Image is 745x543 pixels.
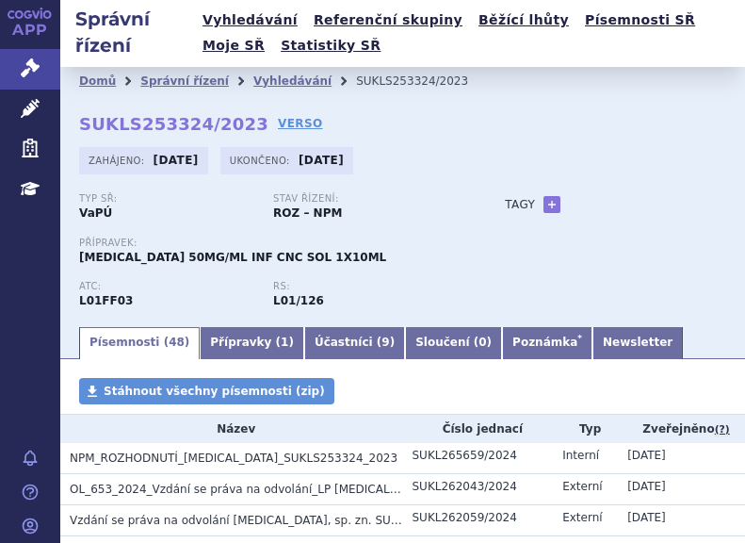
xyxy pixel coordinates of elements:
a: Písemnosti (48) [79,327,200,359]
a: Stáhnout všechny písemnosti (zip) [79,378,334,404]
p: RS: [273,281,448,292]
th: Název [60,415,403,443]
span: Interní [562,449,599,462]
a: Poznámka* [502,327,592,359]
span: Vzdání se práva na odvolání IMFINZI, sp. zn. SUKLS253324/2023 [70,514,487,527]
a: Moje SŘ [197,33,270,58]
a: Domů [79,74,116,88]
span: OL_653_2024_Vzdání se práva na odvolání_LP IMFINZI 50 mg/ml, inf.cnc.sol. - sukls253324/2023 [70,483,669,496]
th: Typ [553,415,618,443]
a: Sloučení (0) [405,327,502,359]
a: VERSO [278,114,323,133]
span: Ukončeno: [230,153,294,168]
strong: [DATE] [299,154,344,167]
strong: VaPÚ [79,206,112,220]
p: Přípravek: [79,238,467,249]
span: NPM_ROZHODNUTÍ_IMFINZI_SUKLS253324_2023 [70,452,397,465]
th: Číslo jednací [403,415,554,443]
a: Písemnosti SŘ [579,8,701,33]
span: Externí [562,480,602,493]
li: SUKLS253324/2023 [356,67,493,95]
span: [MEDICAL_DATA] 50MG/ML INF CNC SOL 1X10ML [79,251,386,264]
span: 9 [381,336,389,349]
h2: Správní řízení [60,6,197,58]
span: 1 [281,336,288,349]
a: + [543,196,560,213]
th: Zveřejněno [618,415,745,443]
p: Typ SŘ: [79,193,254,205]
strong: ROZ – NPM [273,206,342,220]
a: Referenční skupiny [308,8,468,33]
td: SUKL262043/2024 [403,473,554,504]
p: ATC: [79,281,254,292]
a: Účastníci (9) [304,327,405,359]
h3: Tagy [505,193,535,216]
a: Správní řízení [140,74,229,88]
strong: [DATE] [154,154,199,167]
a: Vyhledávání [253,74,332,88]
a: Statistiky SŘ [275,33,386,58]
abbr: (?) [715,423,730,436]
a: Přípravky (1) [200,327,304,359]
span: 0 [478,336,486,349]
td: SUKL262059/2024 [403,504,554,535]
a: Vyhledávání [197,8,303,33]
td: [DATE] [618,473,745,504]
span: 48 [169,336,185,349]
span: Zahájeno: [89,153,148,168]
td: [DATE] [618,443,745,474]
a: Běžící lhůty [473,8,575,33]
p: Stav řízení: [273,193,448,205]
span: Externí [562,511,602,524]
strong: SUKLS253324/2023 [79,114,268,134]
td: SUKL265659/2024 [403,443,554,474]
span: Stáhnout všechny písemnosti (zip) [104,385,325,398]
strong: DURVALUMAB [79,294,133,307]
td: [DATE] [618,504,745,535]
strong: durvalumab [273,294,324,307]
a: Newsletter [592,327,683,359]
